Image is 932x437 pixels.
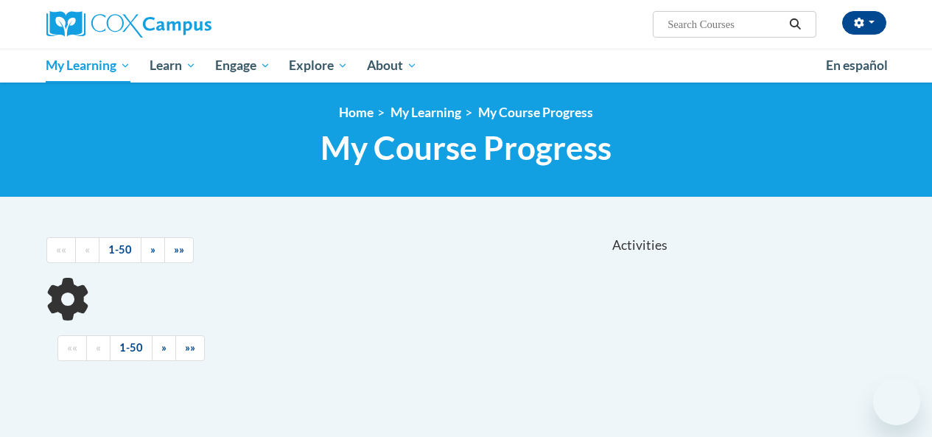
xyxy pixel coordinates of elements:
[46,11,312,38] a: Cox Campus
[57,335,87,361] a: Begining
[357,49,427,83] a: About
[174,243,184,256] span: »»
[35,49,897,83] div: Main menu
[46,11,211,38] img: Cox Campus
[85,243,90,256] span: «
[152,335,176,361] a: Next
[842,11,886,35] button: Account Settings
[86,335,111,361] a: Previous
[206,49,280,83] a: Engage
[110,335,153,361] a: 1-50
[784,15,806,33] button: Search
[367,57,417,74] span: About
[37,49,141,83] a: My Learning
[666,15,784,33] input: Search Courses
[46,237,76,263] a: Begining
[320,128,612,167] span: My Course Progress
[140,49,206,83] a: Learn
[150,243,155,256] span: »
[75,237,99,263] a: Previous
[161,341,167,354] span: »
[56,243,66,256] span: ««
[215,57,270,74] span: Engage
[99,237,141,263] a: 1-50
[141,237,165,263] a: Next
[185,341,195,354] span: »»
[289,57,348,74] span: Explore
[873,378,920,425] iframe: Button to launch messaging window
[339,105,374,120] a: Home
[612,237,668,254] span: Activities
[67,341,77,354] span: ««
[279,49,357,83] a: Explore
[390,105,461,120] a: My Learning
[164,237,194,263] a: End
[96,341,101,354] span: «
[175,335,205,361] a: End
[478,105,593,120] a: My Course Progress
[826,57,888,73] span: En español
[816,50,897,81] a: En español
[46,57,130,74] span: My Learning
[150,57,196,74] span: Learn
